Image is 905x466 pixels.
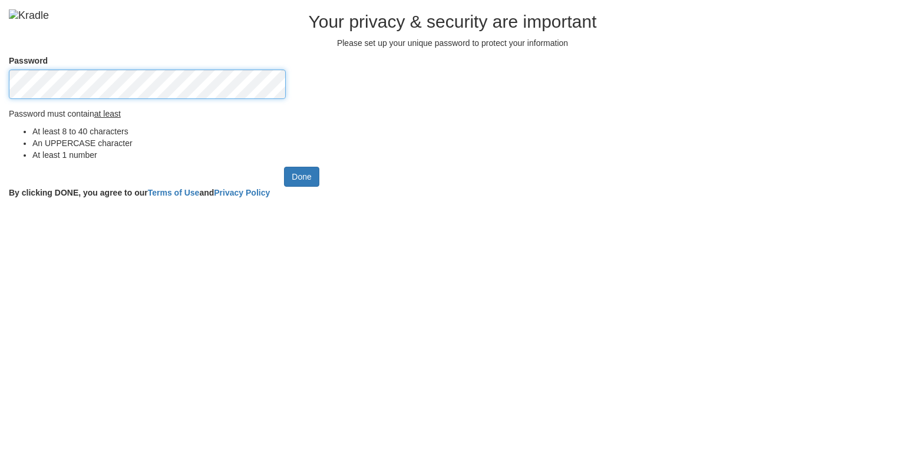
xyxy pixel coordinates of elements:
[9,187,270,199] label: By clicking DONE, you agree to our and
[32,137,594,149] li: An UPPERCASE character
[94,109,121,118] u: at least
[284,167,319,187] input: Done
[9,55,48,67] label: Password
[9,9,49,21] img: Kradle
[148,188,200,197] a: Terms of Use
[32,125,594,137] li: At least 8 to 40 characters
[32,149,594,161] li: At least 1 number
[9,108,594,120] p: Password must contain
[214,188,270,197] a: Privacy Policy
[9,37,896,49] p: Please set up your unique password to protect your information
